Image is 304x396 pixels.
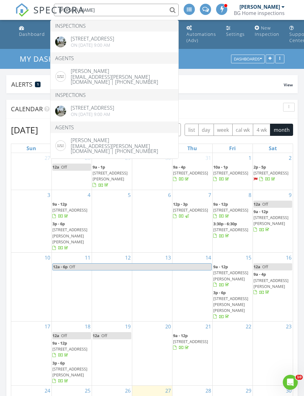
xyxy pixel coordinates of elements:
[71,138,174,143] div: [PERSON_NAME]
[213,296,248,313] span: [STREET_ADDRESS][PERSON_NAME][PERSON_NAME]
[11,124,38,136] h2: [DATE]
[52,366,87,378] span: [STREET_ADDRESS][PERSON_NAME]
[213,164,248,182] a: 10a - 1p [STREET_ADDRESS]
[55,106,66,117] img: 9189624%2Fcover_photos%2FyUcoN8FLGw81PdRr3fke%2Foriginal.jpg
[52,164,59,170] span: 12a
[244,253,253,263] a: Go to August 15, 2025
[71,112,114,117] div: On [DATE] 9:00 am
[253,271,288,295] a: 9a - 4p [STREET_ADDRESS][PERSON_NAME]
[212,253,253,322] td: Go to August 15, 2025
[253,209,288,232] a: 9a - 12p [STREET_ADDRESS][PERSON_NAME]
[124,253,132,263] a: Go to August 12, 2025
[172,321,212,385] td: Go to August 21, 2025
[173,164,208,182] a: 9a - 4p [STREET_ADDRESS]
[204,153,212,163] a: Go to July 31, 2025
[239,4,280,10] div: [PERSON_NAME]
[52,221,65,227] span: 3p - 6p
[213,207,248,213] span: [STREET_ADDRESS]
[253,164,266,170] span: 2p - 5p
[51,53,178,64] li: Agents
[51,253,92,322] td: Go to August 11, 2025
[247,190,253,200] a: Go to August 8, 2025
[71,105,114,110] div: [STREET_ADDRESS]
[285,253,293,263] a: Go to August 16, 2025
[213,220,252,240] a: 3:30p - 6:30p [STREET_ADDRESS]
[213,164,228,170] span: 10a - 1p
[172,153,212,190] td: Go to July 31, 2025
[52,340,87,358] a: 9a - 12p [STREET_ADDRESS]
[226,31,245,37] div: Settings
[127,190,132,200] a: Go to August 5, 2025
[253,209,268,214] span: 9a - 12p
[212,153,253,190] td: Go to August 1, 2025
[173,201,212,220] a: 12p - 3p [STREET_ADDRESS]
[43,253,51,263] a: Go to August 10, 2025
[93,333,99,338] span: 12a
[15,3,29,17] img: The Best Home Inspection Software - Spectora
[247,153,253,163] a: Go to August 1, 2025
[262,201,268,207] span: Off
[198,124,214,136] button: day
[51,190,92,252] td: Go to August 4, 2025
[173,201,208,219] a: 12p - 3p [STREET_ADDRESS]
[231,55,265,64] button: Dashboards
[15,8,84,21] a: SPECTORA
[84,322,92,332] a: Go to August 18, 2025
[262,264,268,270] span: Off
[253,271,292,296] a: 9a - 4p [STREET_ADDRESS][PERSON_NAME]
[11,190,51,252] td: Go to August 3, 2025
[213,221,237,227] span: 3:30p - 6:30p
[164,253,172,263] a: Go to August 13, 2025
[253,124,270,136] button: 4 wk
[204,386,212,396] a: Go to August 28, 2025
[132,190,172,252] td: Go to August 6, 2025
[253,201,260,207] span: 12a
[234,57,262,61] div: Dashboards
[213,201,228,207] span: 9a - 12p
[213,164,252,183] a: 10a - 1p [STREET_ADDRESS]
[55,36,66,47] img: 9189624%2Fcover_photos%2FyUcoN8FLGw81PdRr3fke%2Foriginal.jpg
[268,144,278,153] a: Saturday
[253,264,260,270] span: 12a
[212,321,253,385] td: Go to August 22, 2025
[285,386,293,396] a: Go to August 30, 2025
[54,4,179,16] input: Search everything...
[253,208,292,234] a: 9a - 12p [STREET_ADDRESS][PERSON_NAME]
[173,333,208,350] a: 9a - 12p [STREET_ADDRESS]
[52,227,87,244] span: [STREET_ADDRESS][PERSON_NAME][PERSON_NAME]
[92,253,132,322] td: Go to August 12, 2025
[184,22,219,46] a: Automations (Advanced)
[214,124,233,136] button: week
[164,386,172,396] a: Go to August 27, 2025
[52,360,87,384] a: 3p - 6p [STREET_ADDRESS][PERSON_NAME]
[52,221,87,250] a: 3p - 6p [STREET_ADDRESS][PERSON_NAME][PERSON_NAME]
[173,333,188,338] span: 9a - 12p
[204,253,212,263] a: Go to August 14, 2025
[37,82,39,87] span: 1
[284,82,293,88] span: View
[51,89,178,101] li: Inspections
[253,153,293,190] td: Go to August 2, 2025
[255,25,279,37] div: New Inspection
[232,124,253,136] button: cal wk
[11,253,51,322] td: Go to August 10, 2025
[213,227,248,232] span: [STREET_ADDRESS]
[213,263,252,289] a: 9a - 12p [STREET_ADDRESS][PERSON_NAME]
[43,153,51,163] a: Go to July 27, 2025
[11,153,51,190] td: Go to July 27, 2025
[164,322,172,332] a: Go to August 20, 2025
[101,333,107,338] span: Off
[253,164,292,183] a: 2p - 5p [STREET_ADDRESS]
[173,201,188,207] span: 12p - 3p
[213,264,228,270] span: 9a - 12p
[52,340,67,346] span: 9a - 12p
[253,215,288,226] span: [STREET_ADDRESS][PERSON_NAME]
[11,105,43,113] span: Calendar
[234,10,285,16] div: BG Home inspections
[173,332,212,352] a: 9a - 12p [STREET_ADDRESS]
[213,221,248,238] a: 3:30p - 6:30p [STREET_ADDRESS]
[51,20,178,31] li: Inspections
[253,253,293,322] td: Go to August 16, 2025
[11,321,51,385] td: Go to August 17, 2025
[253,278,288,289] span: [STREET_ADDRESS][PERSON_NAME]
